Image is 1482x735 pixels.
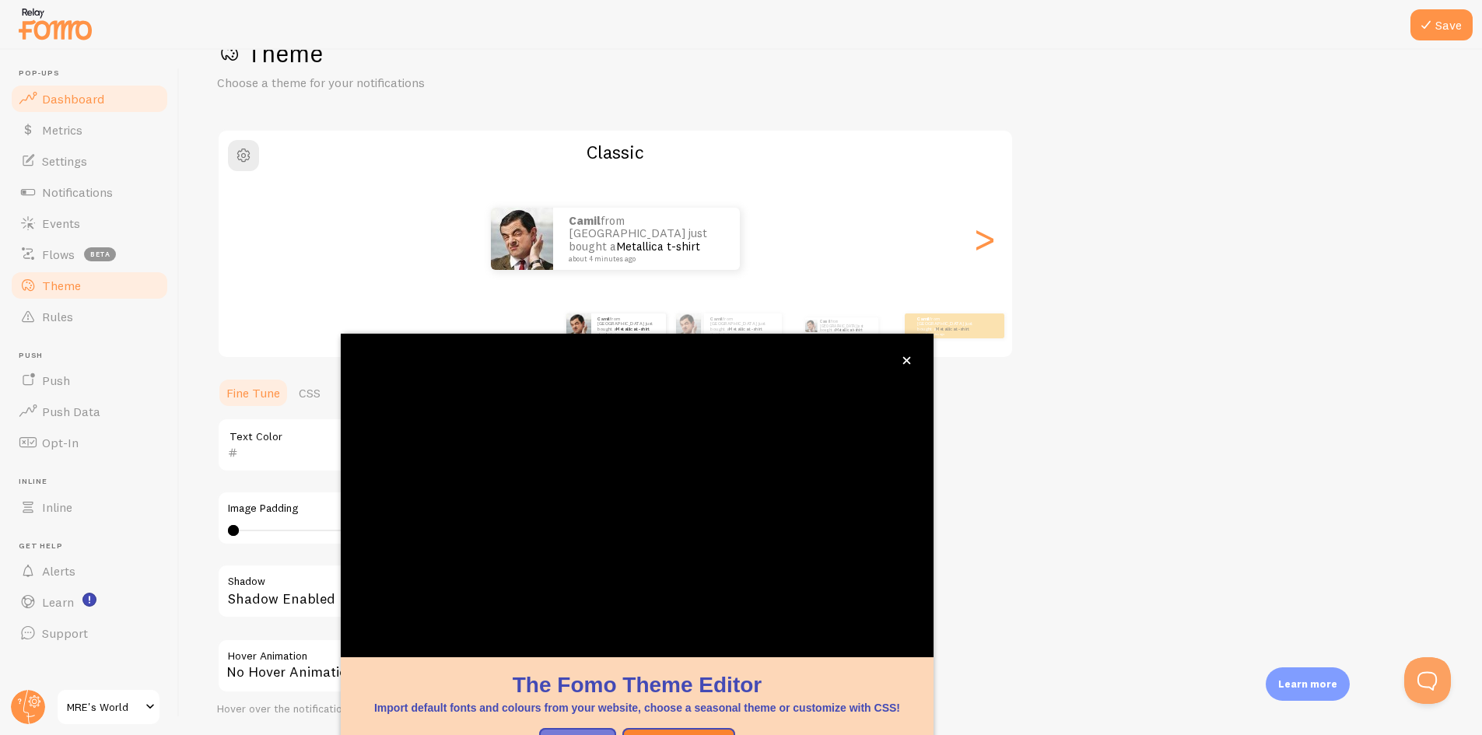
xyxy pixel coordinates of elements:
strong: Camil [569,213,601,228]
a: MRE's World [56,688,161,726]
div: Hover over the notification for preview [217,702,684,716]
h1: Theme [217,37,1445,69]
button: close, [899,352,915,369]
small: about 4 minutes ago [597,332,658,335]
img: Fomo [804,320,817,332]
span: Metrics [42,122,82,138]
a: Opt-In [9,427,170,458]
div: Learn more [1266,667,1350,701]
span: beta [84,247,116,261]
a: Learn [9,586,170,618]
a: Notifications [9,177,170,208]
img: fomo-relay-logo-orange.svg [16,4,94,44]
a: Metrics [9,114,170,145]
a: Support [9,618,170,649]
span: Events [42,215,80,231]
div: Next slide [975,183,993,295]
p: from [GEOGRAPHIC_DATA] just bought a [917,316,979,335]
span: Push Data [42,404,100,419]
span: Learn [42,594,74,610]
span: MRE's World [67,698,141,716]
div: No Hover Animation [217,639,684,693]
a: Metallica t-shirt [836,327,862,332]
a: Flows beta [9,239,170,270]
span: Push [42,373,70,388]
span: Theme [42,278,81,293]
a: Dashboard [9,83,170,114]
span: Pop-ups [19,68,170,79]
p: Import default fonts and colours from your website, choose a seasonal theme or customize with CSS! [359,700,915,716]
h1: The Fomo Theme Editor [359,670,915,700]
span: Support [42,625,88,641]
img: Fomo [566,313,591,338]
span: Alerts [42,563,75,579]
small: about 4 minutes ago [569,255,720,263]
span: Dashboard [42,91,104,107]
p: from [GEOGRAPHIC_DATA] just bought a [569,215,724,263]
a: Settings [9,145,170,177]
small: about 4 minutes ago [917,332,978,335]
strong: Camil [820,319,831,324]
span: Rules [42,309,73,324]
label: Image Padding [228,502,673,516]
a: CSS [289,377,330,408]
strong: Camil [917,316,930,322]
img: Fomo [491,208,553,270]
p: Learn more [1278,677,1337,691]
span: Flows [42,247,75,262]
p: from [GEOGRAPHIC_DATA] just bought a [597,316,660,335]
small: about 4 minutes ago [710,332,774,335]
a: Push Data [9,396,170,427]
strong: Camil [597,316,610,322]
strong: Camil [710,316,723,322]
svg: <p>Watch New Feature Tutorials!</p> [82,593,96,607]
span: Push [19,351,170,361]
a: Theme [9,270,170,301]
span: Notifications [42,184,113,200]
span: Inline [19,477,170,487]
h2: Classic [219,140,1012,164]
a: Inline [9,492,170,523]
a: Alerts [9,555,170,586]
a: Metallica t-shirt [729,326,762,332]
img: Fomo [676,313,701,338]
span: Settings [42,153,87,169]
a: Metallica t-shirt [936,326,969,332]
a: Events [9,208,170,239]
a: Metallica t-shirt [616,239,700,254]
span: Get Help [19,541,170,551]
span: Inline [42,499,72,515]
iframe: Help Scout Beacon - Open [1404,657,1451,704]
a: Push [9,365,170,396]
p: Choose a theme for your notifications [217,74,590,92]
p: from [GEOGRAPHIC_DATA] just bought a [820,317,872,334]
a: Metallica t-shirt [616,326,650,332]
span: Opt-In [42,435,79,450]
div: Shadow Enabled [217,564,684,621]
a: Rules [9,301,170,332]
a: Fine Tune [217,377,289,408]
p: from [GEOGRAPHIC_DATA] just bought a [710,316,776,335]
